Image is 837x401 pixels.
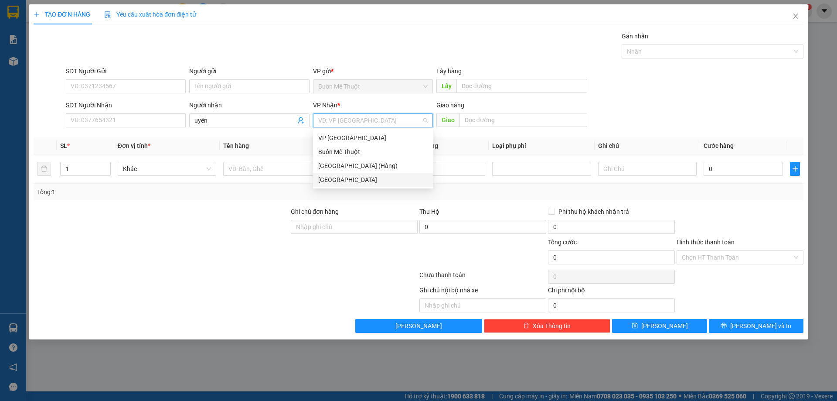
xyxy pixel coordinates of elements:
span: delete [523,322,529,329]
span: Buôn Mê Thuột [318,80,428,93]
button: delete [37,162,51,176]
span: plus [790,165,799,172]
li: VP [GEOGRAPHIC_DATA] (Hàng) [60,62,116,90]
span: plus [34,11,40,17]
input: Nhập ghi chú [419,298,546,312]
label: Hình thức thanh toán [677,239,735,246]
span: Đơn vị tính [118,142,150,149]
button: [PERSON_NAME] [355,319,482,333]
div: Đà Nẵng (Hàng) [313,159,433,173]
span: [PERSON_NAME] [395,321,442,331]
span: TẠO ĐƠN HÀNG [34,11,90,18]
input: 0 [406,162,485,176]
span: SL [60,142,67,149]
div: Sài Gòn [313,173,433,187]
li: [GEOGRAPHIC_DATA] [4,4,126,51]
span: printer [721,322,727,329]
div: Buôn Mê Thuột [318,147,428,157]
div: SĐT Người Gửi [66,66,186,76]
div: Chi phí nội bộ [548,285,675,298]
div: SĐT Người Nhận [66,100,186,110]
span: Tên hàng [223,142,249,149]
span: Giao hàng [436,102,464,109]
input: Ghi chú đơn hàng [291,220,418,234]
img: icon [104,11,111,18]
input: Ghi Chú [598,162,697,176]
span: Cước hàng [704,142,734,149]
div: Tổng: 1 [37,187,323,197]
div: VP Nha Trang [313,131,433,145]
label: Gán nhãn [622,33,648,40]
span: save [632,322,638,329]
button: printer[PERSON_NAME] và In [709,319,803,333]
div: VP gửi [313,66,433,76]
span: Lấy [436,79,456,93]
div: Người gửi [189,66,309,76]
th: Ghi chú [595,137,700,154]
input: Dọc đường [459,113,587,127]
button: plus [790,162,800,176]
span: user-add [297,117,304,124]
div: Người nhận [189,100,309,110]
img: logo.jpg [4,4,35,35]
button: save[PERSON_NAME] [612,319,707,333]
div: Ghi chú nội bộ nhà xe [419,285,546,298]
div: VP [GEOGRAPHIC_DATA] [318,133,428,143]
span: Lấy hàng [436,68,462,75]
span: VP Nhận [313,102,337,109]
span: [PERSON_NAME] [641,321,688,331]
label: Ghi chú đơn hàng [291,208,339,215]
span: Khác [123,162,211,175]
input: VD: Bàn, Ghế [223,162,322,176]
div: [GEOGRAPHIC_DATA] (Hàng) [318,161,428,171]
div: Chưa thanh toán [418,270,547,285]
div: Buôn Mê Thuột [313,145,433,159]
input: Dọc đường [456,79,587,93]
span: Tổng cước [548,239,577,246]
span: Yêu cầu xuất hóa đơn điện tử [104,11,196,18]
span: [PERSON_NAME] và In [730,321,791,331]
span: Thu Hộ [419,208,439,215]
button: Close [783,4,808,29]
span: close [792,13,799,20]
th: Loại phụ phí [489,137,594,154]
button: deleteXóa Thông tin [484,319,611,333]
span: Xóa Thông tin [533,321,571,331]
li: VP Buôn Mê Thuột [4,62,60,71]
span: Giao [436,113,459,127]
div: [GEOGRAPHIC_DATA] [318,175,428,185]
span: Phí thu hộ khách nhận trả [555,207,633,216]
